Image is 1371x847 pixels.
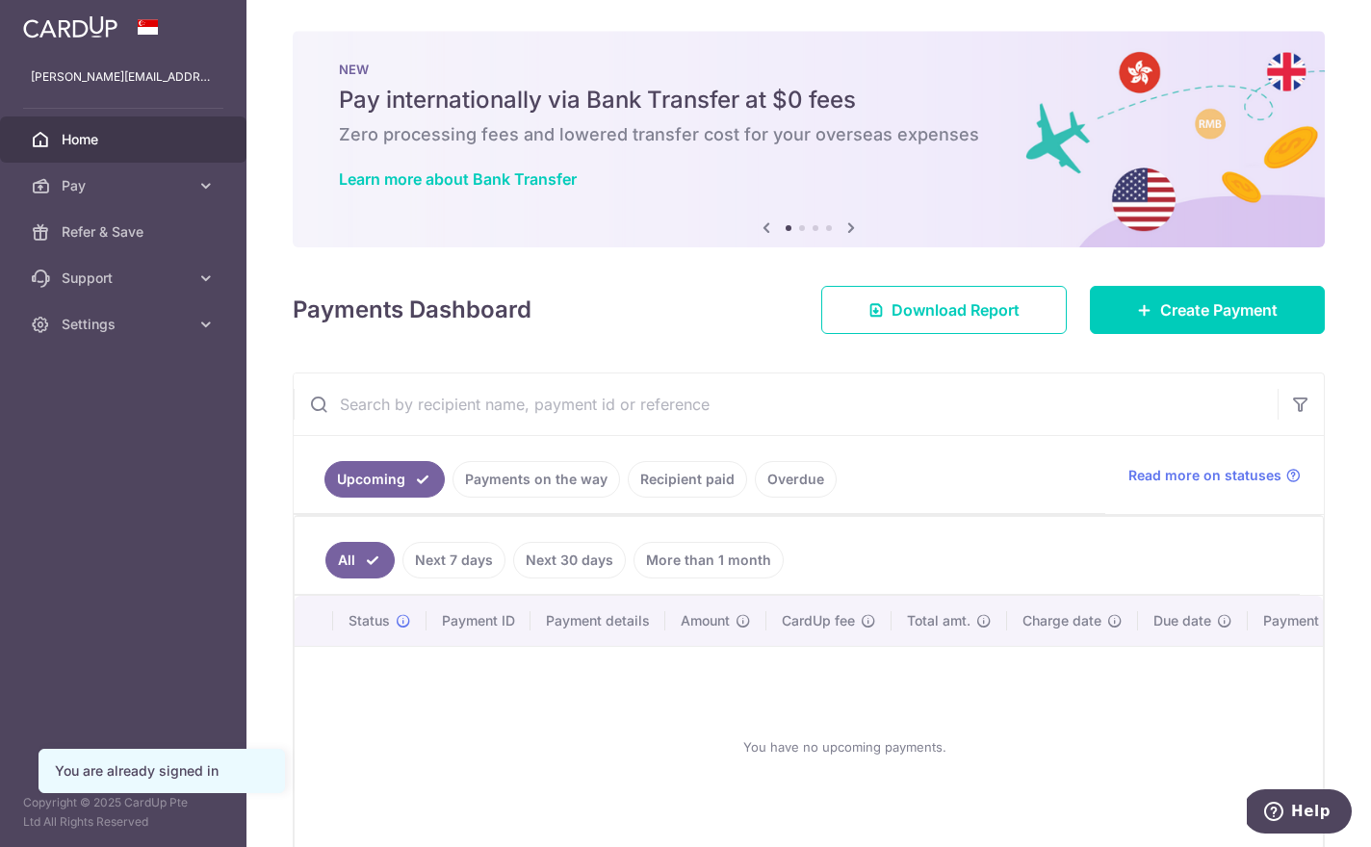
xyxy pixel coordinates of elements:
h5: Pay internationally via Bank Transfer at $0 fees [339,85,1279,115]
a: Overdue [755,461,837,498]
img: Bank transfer banner [293,31,1325,247]
a: All [325,542,395,578]
a: Download Report [821,286,1067,334]
span: Refer & Save [62,222,189,242]
img: CardUp [23,15,117,38]
span: CardUp fee [782,611,855,630]
span: Status [349,611,390,630]
a: Upcoming [324,461,445,498]
h4: Payments Dashboard [293,293,531,327]
span: Download Report [892,298,1020,321]
span: Charge date [1022,611,1101,630]
div: You have no upcoming payments. [318,662,1371,832]
iframe: Opens a widget where you can find more information [1247,789,1352,837]
a: Next 30 days [513,542,626,578]
span: Read more on statuses [1128,466,1281,485]
a: Recipient paid [628,461,747,498]
span: Total amt. [907,611,970,630]
a: Next 7 days [402,542,505,578]
span: Home [62,130,189,149]
span: Pay [62,176,189,195]
div: You are already signed in [55,761,269,781]
p: NEW [339,62,1279,77]
span: Due date [1153,611,1211,630]
span: Create Payment [1160,298,1278,321]
input: Search by recipient name, payment id or reference [294,373,1278,435]
a: Create Payment [1090,286,1325,334]
th: Payment ID [427,596,530,646]
span: Amount [681,611,730,630]
span: Settings [62,315,189,334]
a: More than 1 month [634,542,784,578]
a: Learn more about Bank Transfer [339,169,577,189]
span: Support [62,269,189,288]
a: Payments on the way [453,461,620,498]
p: [PERSON_NAME][EMAIL_ADDRESS][DOMAIN_NAME] [31,67,216,87]
th: Payment details [530,596,665,646]
h6: Zero processing fees and lowered transfer cost for your overseas expenses [339,123,1279,146]
a: Read more on statuses [1128,466,1301,485]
